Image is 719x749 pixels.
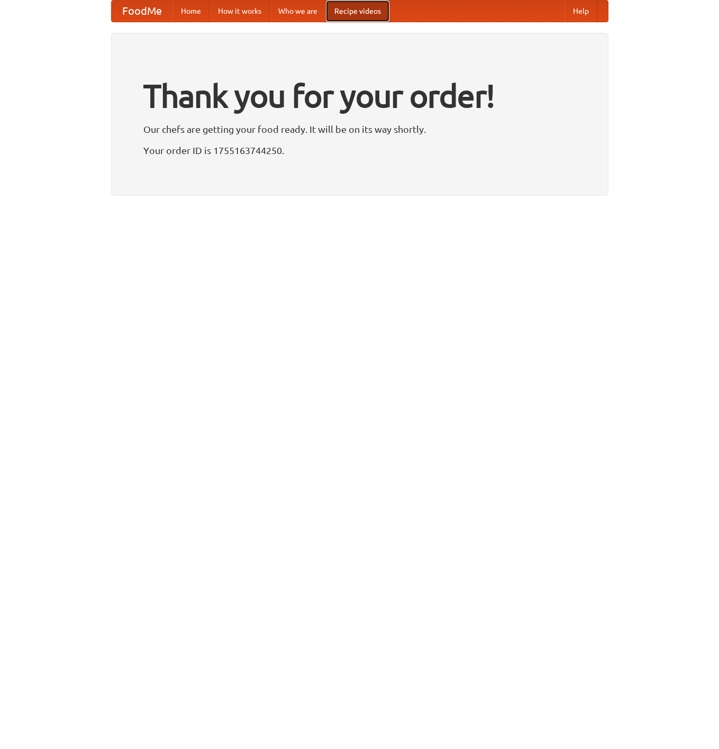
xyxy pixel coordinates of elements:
[326,1,389,22] a: Recipe videos
[172,1,210,22] a: Home
[210,1,270,22] a: How it works
[112,1,172,22] a: FoodMe
[565,1,597,22] a: Help
[143,142,576,158] p: Your order ID is 1755163744250.
[270,1,326,22] a: Who we are
[143,70,576,121] h1: Thank you for your order!
[143,121,576,137] p: Our chefs are getting your food ready. It will be on its way shortly.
